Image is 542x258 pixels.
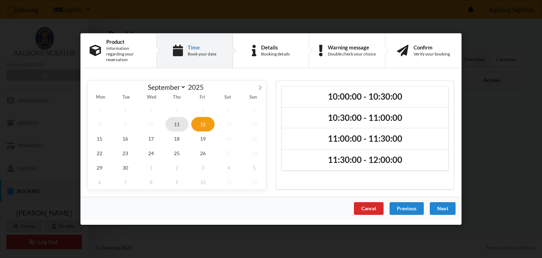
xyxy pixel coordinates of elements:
span: October 9, 2025 [165,175,189,189]
h2: 11:30:00 - 12:00:00 [287,154,444,165]
span: October 3, 2025 [191,160,215,175]
span: Wed [139,95,164,100]
span: September 24, 2025 [139,146,163,160]
span: October 4, 2025 [217,160,240,175]
h2: 10:30:00 - 11:00:00 [287,112,444,123]
span: October 8, 2025 [139,175,163,189]
span: September 25, 2025 [165,146,189,160]
span: October 5, 2025 [243,160,266,175]
div: Verify your booking [414,51,450,57]
select: Month [145,83,186,92]
span: September 19, 2025 [191,131,215,146]
span: September 5, 2025 [191,102,215,117]
span: September 16, 2025 [114,131,137,146]
span: September 23, 2025 [114,146,137,160]
span: September 4, 2025 [165,102,189,117]
div: Details [261,45,290,50]
span: September 8, 2025 [88,117,111,131]
span: Fri [190,95,215,100]
span: Mon [88,95,113,100]
div: Book your date [188,51,216,57]
span: Thu [164,95,189,100]
input: Year [186,83,209,91]
div: Product [106,39,147,45]
span: September 27, 2025 [217,146,240,160]
span: Sun [241,95,266,100]
div: Information regarding your reservation [106,46,147,63]
span: September 30, 2025 [114,160,137,175]
h2: 11:00:00 - 11:30:00 [287,134,444,145]
div: Next [430,202,456,215]
span: September 2, 2025 [114,102,137,117]
span: September 10, 2025 [139,117,163,131]
span: September 11, 2025 [165,117,189,131]
div: Warning message [328,45,376,50]
span: September 17, 2025 [139,131,163,146]
span: September 22, 2025 [88,146,111,160]
span: September 12, 2025 [191,117,215,131]
div: Previous [390,202,424,215]
span: September 13, 2025 [217,117,240,131]
span: Tue [113,95,139,100]
span: September 6, 2025 [217,102,240,117]
div: Booking details [261,51,290,57]
span: October 6, 2025 [88,175,111,189]
span: October 10, 2025 [191,175,215,189]
span: September 29, 2025 [88,160,111,175]
span: September 20, 2025 [217,131,240,146]
span: September 3, 2025 [139,102,163,117]
span: October 11, 2025 [217,175,240,189]
span: September 14, 2025 [243,117,266,131]
span: October 12, 2025 [243,175,266,189]
span: September 18, 2025 [165,131,189,146]
div: Time [188,45,216,50]
h2: 10:00:00 - 10:30:00 [287,91,444,102]
span: September 7, 2025 [243,102,266,117]
span: Sat [215,95,241,100]
span: October 7, 2025 [114,175,137,189]
span: October 1, 2025 [139,160,163,175]
span: September 9, 2025 [114,117,137,131]
div: Confirm [414,45,450,50]
span: September 26, 2025 [191,146,215,160]
span: September 15, 2025 [88,131,111,146]
span: October 2, 2025 [165,160,189,175]
div: Double check your choice [328,51,376,57]
div: Cancel [354,202,384,215]
span: September 21, 2025 [243,131,266,146]
span: September 1, 2025 [88,102,111,117]
span: September 28, 2025 [243,146,266,160]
